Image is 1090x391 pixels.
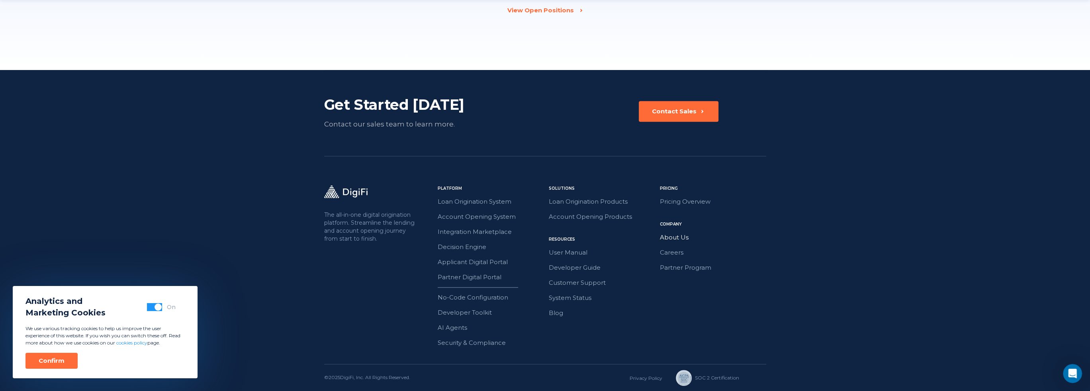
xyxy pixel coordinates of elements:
div: Resources [549,236,655,243]
div: Contact Sales [652,107,697,115]
span: Marketing Cookies [25,307,106,319]
a: View Open Positions [507,6,583,14]
a: No-Code Configuration [438,292,544,303]
a: Developer Guide [549,263,655,273]
div: Solutions [549,185,655,192]
a: Security & Compliance [438,338,544,348]
div: © 2025 DigiFi, Inc. All Rights Reserved. [324,374,410,382]
div: Company [660,221,766,228]
button: Contact Sales [639,101,718,122]
a: Integration Marketplace [438,227,544,237]
a: Account Opening System [438,212,544,222]
a: SOC 2 Сertification [676,370,729,386]
a: Partner Program [660,263,766,273]
div: Confirm [39,357,65,365]
div: Contact our sales team to learn more. [324,119,501,130]
a: Pricing Overview [660,196,766,207]
a: Contact Sales [639,101,718,130]
p: We use various tracking cookies to help us improve the user experience of this website. If you wi... [25,325,185,346]
a: cookies policy [116,340,147,346]
div: Platform [438,185,544,192]
div: Get Started [DATE] [324,95,501,114]
a: Privacy Policy [630,375,662,381]
a: Customer Support [549,278,655,288]
div: Pricing [660,185,766,192]
button: Confirm [25,353,78,369]
a: Developer Toolkit [438,307,544,318]
a: Applicant Digital Portal [438,257,544,267]
a: Partner Digital Portal [438,272,544,282]
a: Careers [660,247,766,258]
a: Account Opening Products [549,212,655,222]
a: AI Agents [438,323,544,333]
div: View Open Positions [507,6,574,14]
a: Decision Engine [438,242,544,252]
a: Blog [549,308,655,318]
a: Loan Origination System [438,196,544,207]
a: About Us [660,232,766,243]
span: Analytics and [25,296,106,307]
iframe: Intercom live chat [1063,364,1082,383]
a: User Manual [549,247,655,258]
a: System Status [549,293,655,303]
div: On [167,303,176,311]
div: SOC 2 Сertification [695,374,739,381]
a: Loan Origination Products [549,196,655,207]
p: The all-in-one digital origination platform. Streamline the lending and account opening journey f... [324,211,417,243]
